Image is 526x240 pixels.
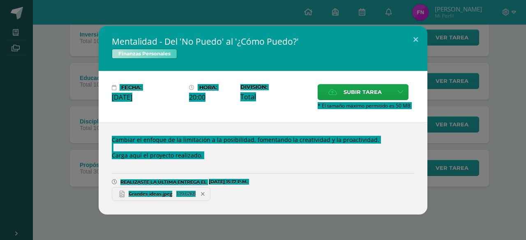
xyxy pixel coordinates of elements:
div: Cambiar el enfoque de la limitación a la posibilidad, fomentando la creatividad y la proactividad... [99,122,427,215]
a: Grandes ideas.jpeg 119.67KB [112,187,210,201]
span: Hora: [199,85,217,91]
span: * El tamaño máximo permitido es 50 MB [318,102,414,109]
span: Finanzas Personales [112,49,177,59]
span: Fecha: [121,85,141,91]
span: 119.67KB [176,191,196,197]
div: Total [240,92,311,101]
div: [DATE] [112,93,182,102]
span: Remover entrega [196,190,210,199]
h2: Mentalidad - Del 'No Puedo' al '¿Cómo Puedo?' [112,36,414,47]
span: Grandes ideas.jpeg [125,191,176,197]
label: División: [240,84,311,90]
button: Close (Esc) [404,26,427,54]
div: 20:00 [189,93,234,102]
span: REALIZASTE LA ÚLTIMA ENTREGA EL [120,179,207,185]
span: Subir tarea [344,85,382,100]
